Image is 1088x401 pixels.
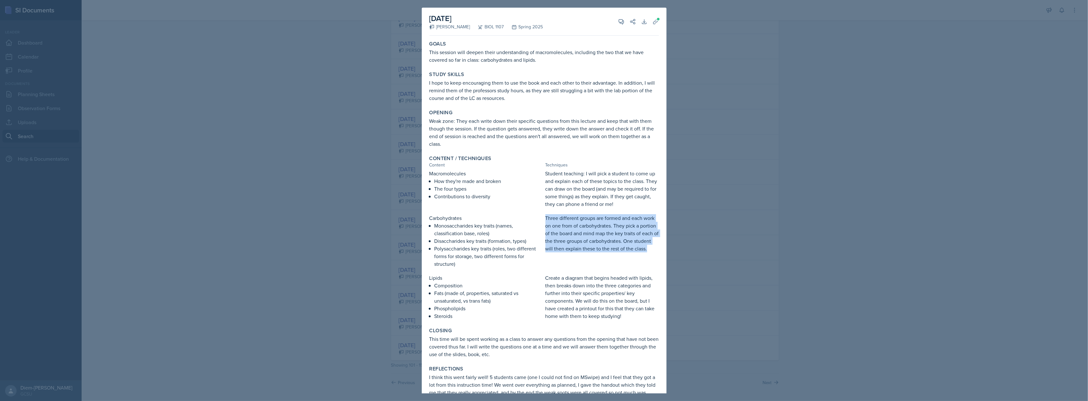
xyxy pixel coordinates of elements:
[429,117,659,148] p: Weak zone: They each write down their specific questions from this lecture and keep that with the...
[545,214,659,252] p: Three different groups are formed and each work on one from of carbohydrates. They pick a portion...
[434,289,543,305] p: Fats (made of, properties, saturated vs unsaturated, vs trans fats)
[545,274,659,320] p: Create a diagram that begins headed with lipids, then breaks down into the three categories and f...
[429,214,543,222] p: Carbohydrates
[470,24,504,30] div: BIOL 1107
[429,327,452,334] label: Closing
[429,155,492,162] label: Content / Techniques
[434,193,543,200] p: Contributions to diversity
[429,109,453,116] label: Opening
[434,312,543,320] p: Steroids
[434,222,543,237] p: Monosaccharides key traits (names, classification base, roles)
[429,335,659,358] p: This time will be spent working as a class to answer any questions from the opening that have not...
[434,177,543,185] p: How they're made and broken
[429,13,543,24] h2: [DATE]
[429,274,543,282] p: Lipids
[429,41,446,47] label: Goals
[504,24,543,30] div: Spring 2025
[545,170,659,208] p: Student teaching: I will pick a student to come up and explain each of these topics to the class....
[434,282,543,289] p: Composition
[429,170,543,177] p: Macromolecules
[434,237,543,245] p: Disaccharides key traits (formation, types)
[429,79,659,102] p: I hope to keep encouraging them to use the book and each other to their advantage. In addition, I...
[429,162,543,168] div: Content
[434,245,543,268] p: Polysaccharides key traits (roles, two different forms for storage, two different forms for struc...
[429,48,659,64] p: This session will deepen their understanding of macromolecules, including the two that we have co...
[545,162,659,168] div: Techniques
[429,366,464,372] label: Reflections
[429,24,470,30] div: [PERSON_NAME]
[429,71,464,78] label: Study Skills
[434,305,543,312] p: Phospholipids
[434,185,543,193] p: The four types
